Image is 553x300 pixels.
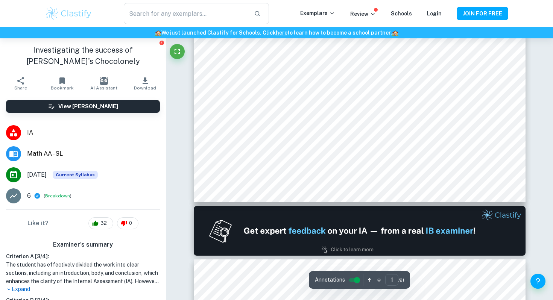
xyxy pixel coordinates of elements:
[457,7,508,20] button: JOIN FOR FREE
[96,220,111,227] span: 32
[300,9,335,17] p: Exemplars
[27,170,47,179] span: [DATE]
[125,73,166,94] button: Download
[276,30,287,36] a: here
[6,252,160,261] h6: Criterion A [ 3 / 4 ]:
[27,219,49,228] h6: Like it?
[6,100,160,113] button: View [PERSON_NAME]
[83,73,125,94] button: AI Assistant
[6,285,160,293] p: Expand
[134,85,156,91] span: Download
[155,30,161,36] span: 🏫
[117,217,138,229] div: 0
[27,128,160,137] span: IA
[88,217,113,229] div: 32
[100,77,108,85] img: AI Assistant
[124,3,248,24] input: Search for any exemplars...
[125,220,136,227] span: 0
[194,206,526,256] img: Ad
[45,6,93,21] img: Clastify logo
[6,261,160,285] h1: The student has effectively divided the work into clear sections, including an introduction, body...
[51,85,74,91] span: Bookmark
[315,276,345,284] span: Annotations
[58,102,118,111] h6: View [PERSON_NAME]
[159,40,164,45] button: Report issue
[398,277,404,283] span: / 21
[170,44,185,59] button: Fullscreen
[427,11,442,17] a: Login
[391,11,412,17] a: Schools
[27,149,160,158] span: Math AA - SL
[2,29,551,37] h6: We just launched Clastify for Schools. Click to learn how to become a school partner.
[53,171,98,179] div: This exemplar is based on the current syllabus. Feel free to refer to it for inspiration/ideas wh...
[530,274,545,289] button: Help and Feedback
[3,240,163,249] h6: Examiner's summary
[14,85,27,91] span: Share
[27,191,31,200] p: 6
[350,10,376,18] p: Review
[45,192,70,199] button: Breakdown
[392,30,398,36] span: 🏫
[41,73,83,94] button: Bookmark
[44,192,71,200] span: ( )
[90,85,117,91] span: AI Assistant
[6,44,160,67] h1: Investigating the success of [PERSON_NAME]'s Chocolonely
[53,171,98,179] span: Current Syllabus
